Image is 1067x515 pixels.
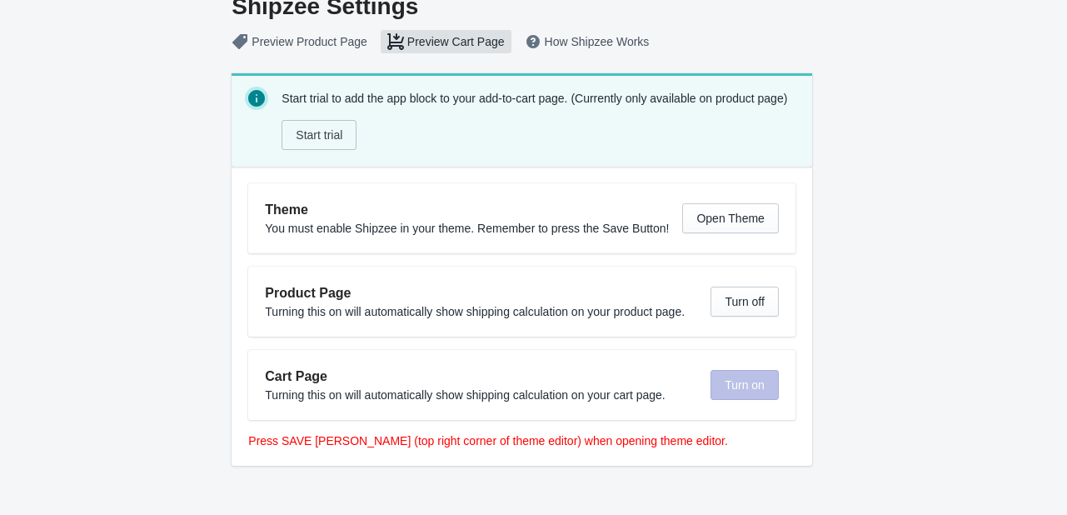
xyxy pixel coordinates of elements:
[711,287,778,317] button: Turn off
[265,222,474,235] span: You must enable Shipzee in your theme.
[377,27,515,57] button: Preview Cart Page
[477,222,669,235] span: Remember to press the Save Button!
[265,305,685,318] span: Turning this on will automatically show shipping calculation on your product page.
[265,388,665,402] span: Turning this on will automatically show shipping calculation on your cart page.
[515,27,660,57] button: How Shipzee Works
[682,203,778,233] button: Open Theme
[282,87,799,153] div: Start trial to add the app block to your add-to-cart page. (Currently only available on product p...
[296,128,342,142] span: Start trial
[265,200,669,220] h2: Theme
[222,27,377,57] button: Preview Product Page
[265,283,697,303] h2: Product Page
[265,367,697,387] h2: Cart Page
[696,212,764,225] span: Open Theme
[725,295,764,308] span: Turn off
[282,120,356,150] button: Start trial
[248,432,795,449] p: Press SAVE [PERSON_NAME] (top right corner of theme editor) when opening theme editor.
